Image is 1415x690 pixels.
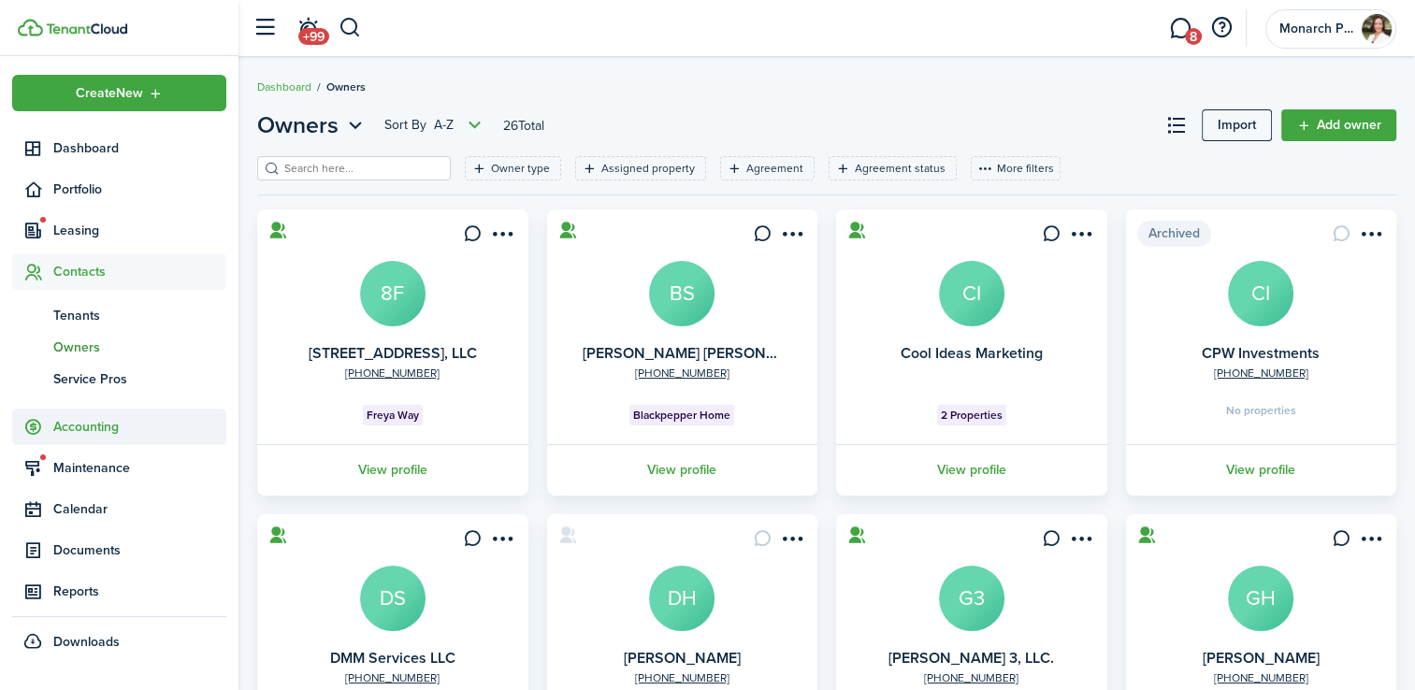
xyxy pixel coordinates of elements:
a: [PERSON_NAME] [624,647,741,668]
a: Reports [12,573,226,610]
span: Archived [1137,221,1211,247]
a: View profile [254,444,531,496]
button: Open menu [1066,529,1096,554]
span: Tenants [53,306,226,325]
span: Accounting [53,417,226,437]
a: [PHONE_NUMBER] [345,365,440,381]
a: Tenants [12,299,226,331]
filter-tag: Open filter [829,156,957,180]
a: [PERSON_NAME] [1203,647,1320,668]
span: +99 [298,28,329,45]
img: TenantCloud [18,19,43,36]
a: Service Pros [12,363,226,395]
a: DH [649,566,715,631]
a: CI [1228,261,1293,326]
button: Open menu [776,529,806,554]
a: Import [1202,109,1272,141]
a: [PHONE_NUMBER] [345,669,440,686]
a: [PHONE_NUMBER] [1214,669,1308,686]
a: [PERSON_NAME] [PERSON_NAME] [583,342,820,364]
a: [PHONE_NUMBER] [1214,365,1308,381]
button: Open menu [12,75,226,111]
filter-tag: Open filter [720,156,815,180]
a: [PHONE_NUMBER] [924,669,1018,686]
span: Calendar [53,499,226,519]
button: More filters [971,156,1061,180]
a: View profile [544,444,821,496]
button: Open sidebar [247,10,282,46]
button: Owners [257,108,368,142]
span: No properties [1226,405,1296,416]
filter-tag-label: Agreement [746,160,803,177]
a: CI [939,261,1004,326]
span: Owners [326,79,366,95]
span: Downloads [53,632,120,652]
a: [PERSON_NAME] 3, LLC. [888,647,1054,668]
filter-tag: Open filter [575,156,706,180]
img: Monarch Property Management, LLC. [1362,14,1392,44]
span: 8 [1185,28,1202,45]
span: Leasing [53,221,226,240]
a: CPW Investments [1202,342,1320,364]
span: Owners [257,108,339,142]
span: Documents [53,540,226,560]
button: Search [339,12,362,44]
a: DS [360,566,426,631]
span: Maintenance [53,458,226,478]
a: G3 [939,566,1004,631]
a: View profile [1123,444,1400,496]
button: Open menu [487,529,517,554]
span: Contacts [53,262,226,281]
a: [STREET_ADDRESS], LLC [309,342,477,364]
header-page-total: 26 Total [503,116,544,136]
a: GH [1228,566,1293,631]
a: Messaging [1162,5,1198,52]
span: Portfolio [53,180,226,199]
a: DMM Services LLC [330,647,455,668]
span: Create New [76,87,143,100]
button: Open menu [257,108,368,142]
filter-tag-label: Agreement status [855,160,946,177]
span: Freya Way [367,407,419,424]
span: Dashboard [53,138,226,158]
a: View profile [833,444,1110,496]
a: Dashboard [12,130,226,166]
a: 8F [360,261,426,326]
a: Cool Ideas Marketing [901,342,1043,364]
a: Dashboard [257,79,311,95]
button: Open resource center [1206,12,1237,44]
a: [PHONE_NUMBER] [635,365,729,381]
span: Blackpepper Home [633,407,730,424]
img: TenantCloud [46,23,127,35]
a: Add owner [1281,109,1396,141]
button: Sort byA-Z [384,114,486,137]
span: Monarch Property Management, LLC. [1279,22,1354,36]
a: Notifications [290,5,325,52]
filter-tag-label: Assigned property [601,160,695,177]
button: Open menu [1066,224,1096,250]
span: Reports [53,582,226,601]
span: 2 Properties [941,407,1003,424]
span: Service Pros [53,369,226,389]
a: BS [649,261,715,326]
button: Open menu [487,224,517,250]
span: A-Z [434,116,454,135]
filter-tag-label: Owner type [491,160,550,177]
button: Open menu [1355,224,1385,250]
span: Owners [53,338,226,357]
span: Sort by [384,116,434,135]
a: Owners [12,331,226,363]
button: Open menu [776,224,806,250]
filter-tag: Open filter [465,156,561,180]
a: [PHONE_NUMBER] [635,669,729,686]
button: Open menu [384,114,486,137]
